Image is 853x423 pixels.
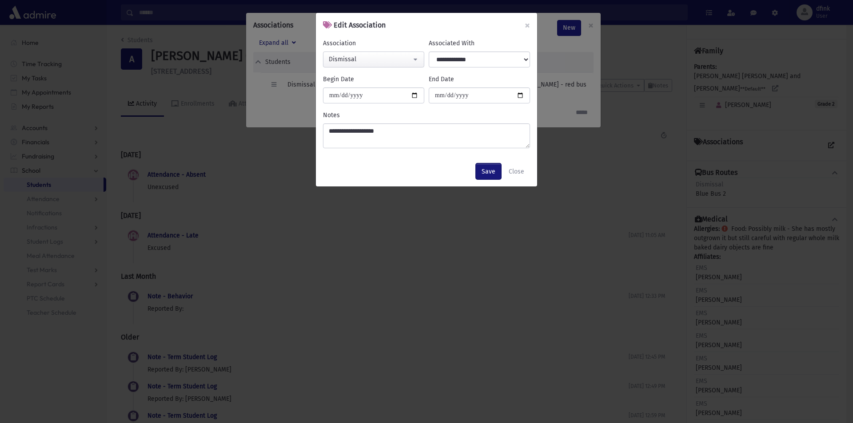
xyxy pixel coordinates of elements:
label: Associated With [429,39,474,48]
label: Association [323,39,356,48]
button: Close [503,163,530,179]
label: Notes [323,111,340,120]
label: End Date [429,75,454,84]
button: Dismissal [323,51,424,67]
button: × [518,13,537,38]
button: Save [476,163,501,179]
label: Begin Date [323,75,354,84]
div: Dismissal [329,55,411,64]
h6: Edit Association [323,20,386,31]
